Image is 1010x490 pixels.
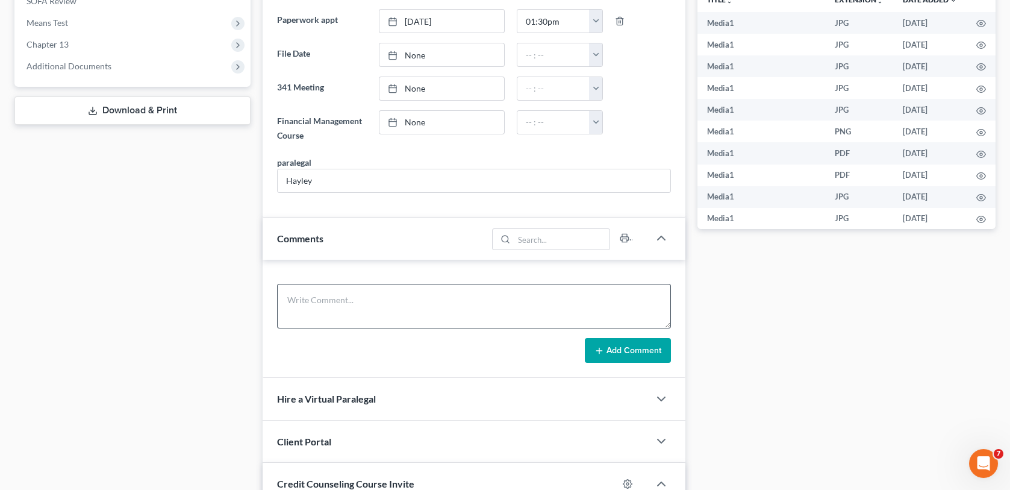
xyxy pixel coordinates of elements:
td: [DATE] [893,208,967,230]
td: Media1 [697,99,825,121]
span: Comments [277,233,323,244]
span: Credit Counseling Course Invite [277,478,414,489]
td: JPG [825,77,893,99]
td: [DATE] [893,186,967,208]
input: -- : -- [517,10,590,33]
span: Chapter 13 [26,39,69,49]
span: Additional Documents [26,61,111,71]
input: -- : -- [517,43,590,66]
td: [DATE] [893,99,967,121]
td: Media1 [697,55,825,77]
td: [DATE] [893,165,967,186]
td: [DATE] [893,121,967,142]
td: Media1 [697,165,825,186]
button: Add Comment [585,338,671,363]
label: 341 Meeting [271,77,372,101]
td: JPG [825,99,893,121]
span: Hire a Virtual Paralegal [277,393,376,404]
a: None [379,77,504,100]
label: File Date [271,43,372,67]
td: PNG [825,121,893,142]
input: -- [278,169,670,192]
td: Media1 [697,34,825,55]
td: JPG [825,34,893,55]
td: JPG [825,12,893,34]
td: [DATE] [893,12,967,34]
td: PDF [825,165,893,186]
a: None [379,111,504,134]
span: Client Portal [277,436,331,447]
td: JPG [825,186,893,208]
td: Media1 [697,186,825,208]
label: Financial Management Course [271,110,372,146]
a: [DATE] [379,10,504,33]
div: paralegal [277,156,311,169]
input: -- : -- [517,77,590,100]
td: Media1 [697,12,825,34]
td: [DATE] [893,55,967,77]
td: Media1 [697,121,825,142]
span: 7 [994,449,1003,459]
td: [DATE] [893,77,967,99]
td: JPG [825,208,893,230]
td: Media1 [697,208,825,230]
label: Paperwork appt [271,9,372,33]
td: [DATE] [893,142,967,164]
span: Means Test [26,17,68,28]
a: None [379,43,504,66]
td: JPG [825,55,893,77]
iframe: Intercom live chat [969,449,998,478]
input: -- : -- [517,111,590,134]
a: Download & Print [14,96,251,125]
td: PDF [825,142,893,164]
td: Media1 [697,77,825,99]
input: Search... [514,229,609,250]
td: Media1 [697,142,825,164]
td: [DATE] [893,34,967,55]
